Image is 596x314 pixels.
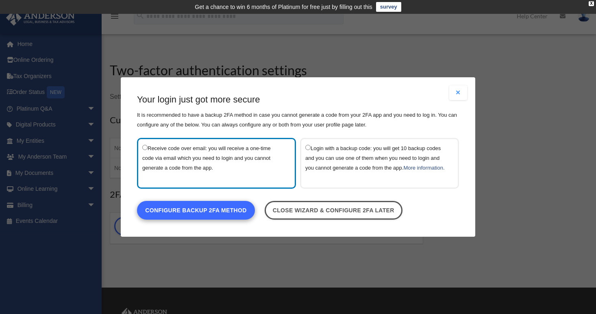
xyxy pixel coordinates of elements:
[137,94,459,106] h3: Your login just got more secure
[265,201,402,220] a: Close wizard & configure 2FA later
[137,201,255,220] a: Configure backup 2FA method
[449,85,467,100] button: Close modal
[589,1,594,6] div: close
[142,145,148,150] input: Receive code over email: you will receive a one-time code via email which you need to login and y...
[376,2,401,12] a: survey
[403,165,444,171] a: More information.
[195,2,372,12] div: Get a chance to win 6 months of Platinum for free just by filling out this
[305,145,311,150] input: Login with a backup code: you will get 10 backup codes and you can use one of them when you need ...
[137,110,459,130] p: It is recommended to have a backup 2FA method in case you cannot generate a code from your 2FA ap...
[305,143,446,183] label: Login with a backup code: you will get 10 backup codes and you can use one of them when you need ...
[142,143,283,183] label: Receive code over email: you will receive a one-time code via email which you need to login and y...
